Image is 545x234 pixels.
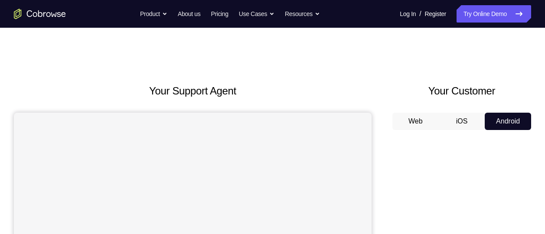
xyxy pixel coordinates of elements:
[392,113,439,130] button: Web
[400,5,416,23] a: Log In
[425,5,446,23] a: Register
[439,113,485,130] button: iOS
[211,5,228,23] a: Pricing
[457,5,531,23] a: Try Online Demo
[485,113,531,130] button: Android
[392,83,531,99] h2: Your Customer
[178,5,200,23] a: About us
[419,9,421,19] span: /
[140,5,167,23] button: Product
[285,5,320,23] button: Resources
[14,9,66,19] a: Go to the home page
[14,83,372,99] h2: Your Support Agent
[239,5,274,23] button: Use Cases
